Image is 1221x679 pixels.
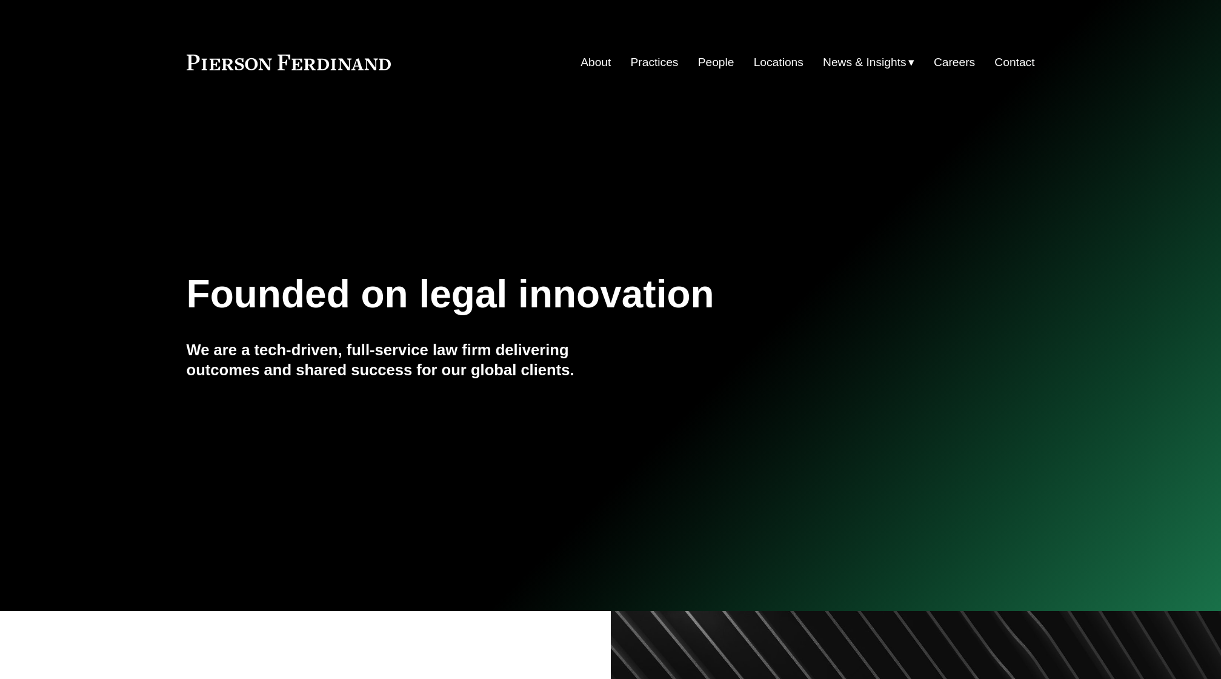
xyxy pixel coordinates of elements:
a: About [581,51,611,74]
a: folder dropdown [823,51,914,74]
a: Practices [631,51,679,74]
a: Careers [934,51,975,74]
span: News & Insights [823,52,907,73]
a: People [698,51,734,74]
a: Contact [994,51,1034,74]
a: Locations [754,51,803,74]
h1: Founded on legal innovation [187,272,894,316]
h4: We are a tech-driven, full-service law firm delivering outcomes and shared success for our global... [187,340,611,380]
